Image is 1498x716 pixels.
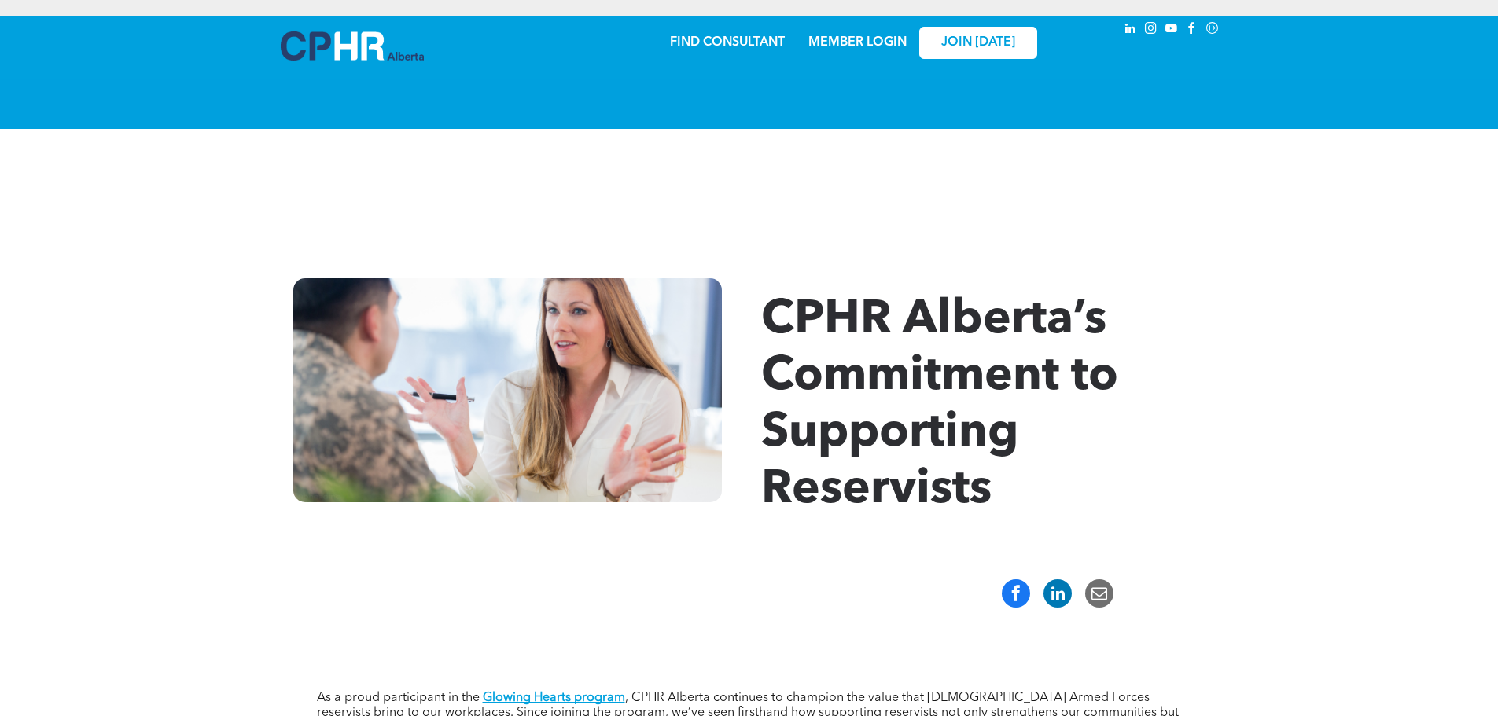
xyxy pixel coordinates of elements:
a: FIND CONSULTANT [670,36,785,49]
a: facebook [1183,20,1201,41]
a: Social network [1204,20,1221,41]
a: linkedin [1122,20,1139,41]
a: Glowing Hearts program [483,692,625,704]
span: As a proud participant in the [317,692,480,704]
img: A blue and white logo for cp alberta [281,31,424,61]
a: MEMBER LOGIN [808,36,907,49]
a: JOIN [DATE] [919,27,1037,59]
a: instagram [1143,20,1160,41]
span: JOIN [DATE] [941,35,1015,50]
span: CPHR Alberta’s Commitment to Supporting Reservists [761,297,1118,514]
a: youtube [1163,20,1180,41]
